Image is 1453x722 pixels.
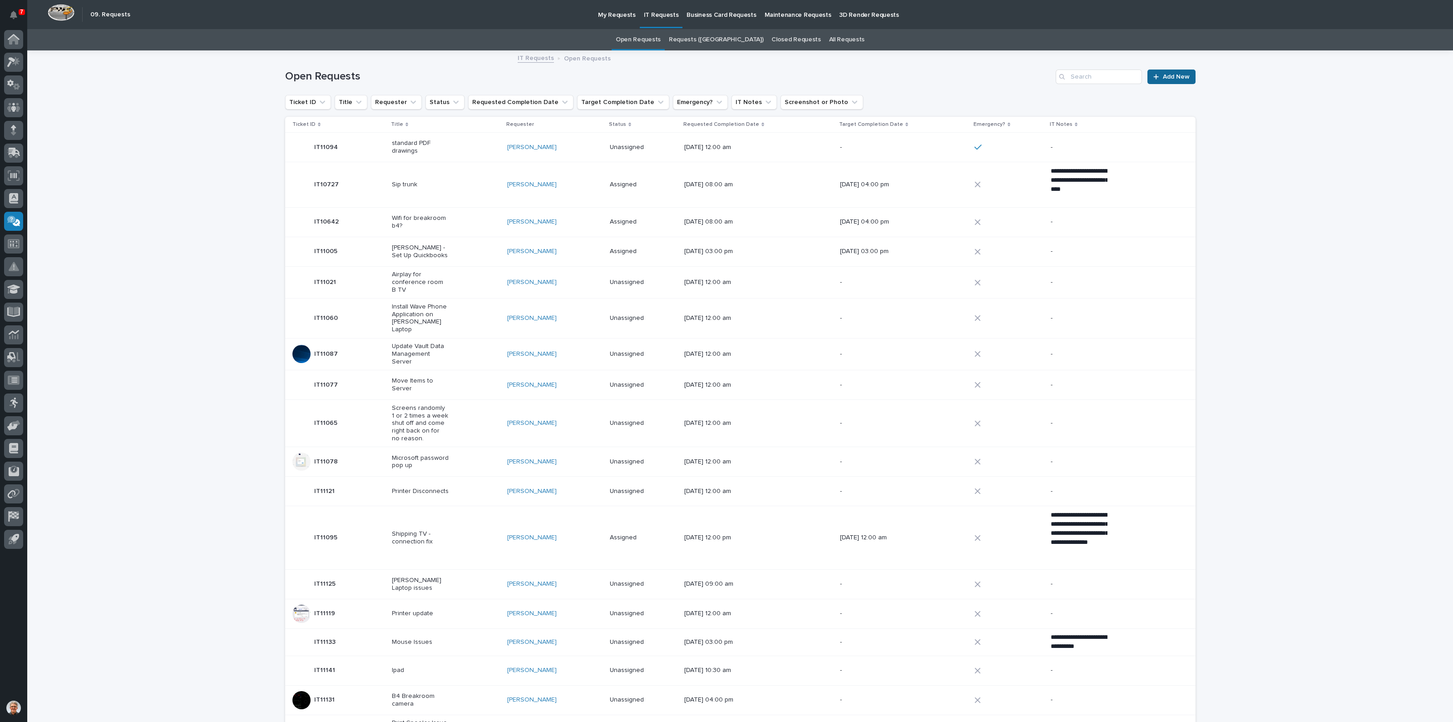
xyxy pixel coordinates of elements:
[507,638,557,646] a: [PERSON_NAME]
[314,486,336,495] p: IT11121
[392,271,449,294] p: Airplay for conference room B TV
[771,29,820,50] a: Closed Requests
[610,610,667,617] p: Unassigned
[314,246,339,255] p: IT11005
[518,52,554,63] a: IT Requests
[840,144,897,151] p: -
[507,419,557,427] a: [PERSON_NAME]
[507,248,557,255] a: [PERSON_NAME]
[840,458,897,466] p: -
[392,214,449,230] p: Wifi for breakroom b4?
[610,279,667,286] p: Unassigned
[731,95,777,110] button: IT Notes
[683,120,759,129] p: Requested Completion Date
[314,608,337,617] p: IT11119
[1051,696,1107,704] p: -
[392,303,449,334] p: Install Wave Phone Application on [PERSON_NAME] Laptop
[610,381,667,389] p: Unassigned
[684,610,741,617] p: [DATE] 12:00 am
[684,381,741,389] p: [DATE] 12:00 am
[285,599,1196,628] tr: IT11119IT11119 Printer update[PERSON_NAME] Unassigned[DATE] 12:00 am--
[684,419,741,427] p: [DATE] 12:00 am
[314,216,341,226] p: IT10642
[11,11,23,25] div: Notifications7
[391,120,403,129] p: Title
[392,181,449,189] p: Sip trunk
[507,218,557,226] a: [PERSON_NAME]
[610,419,667,427] p: Unassigned
[285,506,1196,569] tr: IT11095IT11095 Shipping TV - connection fix[PERSON_NAME] Assigned[DATE] 12:00 pm[DATE] 12:00 am**...
[840,610,897,617] p: -
[507,279,557,286] a: [PERSON_NAME]
[1051,218,1107,226] p: -
[507,696,557,704] a: [PERSON_NAME]
[285,447,1196,477] tr: IT11078IT11078 Microsoft password pop up[PERSON_NAME] Unassigned[DATE] 12:00 am--
[840,248,897,255] p: [DATE] 03:00 pm
[684,667,741,674] p: [DATE] 10:30 am
[20,9,23,15] p: 7
[840,218,897,226] p: [DATE] 04:00 pm
[1056,70,1142,84] div: Search
[684,248,741,255] p: [DATE] 03:00 pm
[285,370,1196,400] tr: IT11077IT11077 Move Items to Server[PERSON_NAME] Unassigned[DATE] 12:00 am--
[1051,458,1107,466] p: -
[684,314,741,322] p: [DATE] 12:00 am
[684,638,741,646] p: [DATE] 03:00 pm
[292,120,316,129] p: Ticket ID
[507,181,557,189] a: [PERSON_NAME]
[610,580,667,588] p: Unassigned
[425,95,465,110] button: Status
[314,142,340,151] p: IT11094
[392,139,449,155] p: standard PDF drawings
[840,638,897,646] p: -
[684,580,741,588] p: [DATE] 09:00 am
[392,377,449,393] p: Move Items to Server
[392,692,449,708] p: B4 Breakroom camera
[684,534,741,542] p: [DATE] 12:00 pm
[684,488,741,495] p: [DATE] 12:00 am
[1163,74,1190,80] span: Add New
[616,29,661,50] a: Open Requests
[1051,350,1107,358] p: -
[610,218,667,226] p: Assigned
[781,95,863,110] button: Screenshot or Photo
[577,95,669,110] button: Target Completion Date
[314,277,338,286] p: IT11021
[314,532,339,542] p: IT11095
[1051,488,1107,495] p: -
[314,456,340,466] p: IT11078
[285,685,1196,715] tr: IT11131IT11131 B4 Breakroom camera[PERSON_NAME] Unassigned[DATE] 04:00 pm--
[610,181,667,189] p: Assigned
[392,343,449,365] p: Update Vault Data Management Server
[609,120,626,129] p: Status
[507,458,557,466] a: [PERSON_NAME]
[314,179,341,189] p: IT10727
[610,314,667,322] p: Unassigned
[392,488,449,495] p: Printer Disconnects
[392,404,449,443] p: Screens randomly 1 or 2 times a week shut off and come right back on for no reason.
[1051,610,1107,617] p: -
[684,144,741,151] p: [DATE] 12:00 am
[610,488,667,495] p: Unassigned
[48,4,74,21] img: Workspace Logo
[840,381,897,389] p: -
[840,667,897,674] p: -
[90,11,130,19] h2: 09. Requests
[1051,580,1107,588] p: -
[840,419,897,427] p: -
[285,299,1196,338] tr: IT11060IT11060 Install Wave Phone Application on [PERSON_NAME] Laptop[PERSON_NAME] Unassigned[DAT...
[1147,70,1195,84] a: Add New
[392,610,449,617] p: Printer update
[669,29,763,50] a: Requests ([GEOGRAPHIC_DATA])
[1051,667,1107,674] p: -
[285,338,1196,370] tr: IT11087IT11087 Update Vault Data Management Server[PERSON_NAME] Unassigned[DATE] 12:00 am--
[840,696,897,704] p: -
[392,638,449,646] p: Mouse Issues
[392,454,449,470] p: Microsoft password pop up
[1050,120,1072,129] p: IT Notes
[840,580,897,588] p: -
[684,279,741,286] p: [DATE] 12:00 am
[507,667,557,674] a: [PERSON_NAME]
[610,638,667,646] p: Unassigned
[829,29,865,50] a: All Requests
